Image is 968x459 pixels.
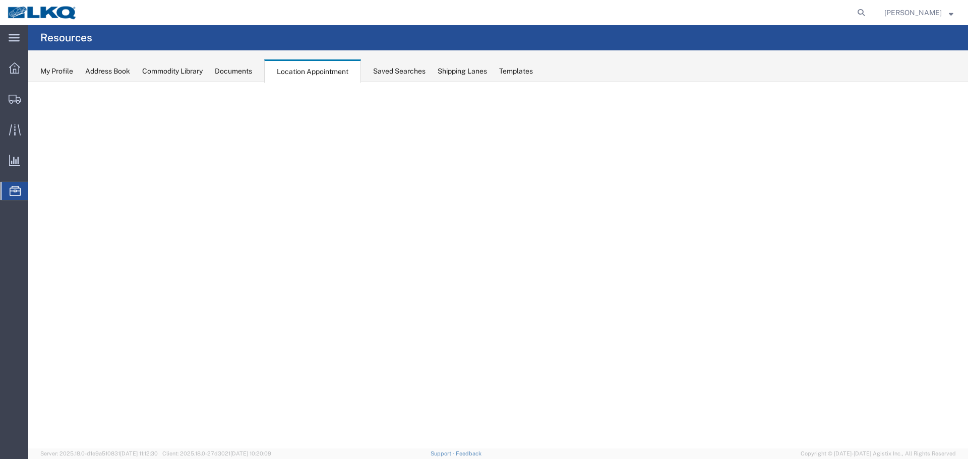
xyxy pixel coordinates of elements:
div: Saved Searches [373,66,426,77]
h4: Resources [40,25,92,50]
iframe: FS Legacy Container [28,82,968,448]
a: Support [431,450,456,456]
span: William Haney [884,7,942,18]
img: logo [7,5,78,20]
a: Feedback [456,450,481,456]
button: [PERSON_NAME] [884,7,954,19]
span: [DATE] 11:12:30 [120,450,158,456]
div: Commodity Library [142,66,203,77]
div: My Profile [40,66,73,77]
span: Copyright © [DATE]-[DATE] Agistix Inc., All Rights Reserved [801,449,956,458]
div: Location Appointment [264,59,361,83]
span: Server: 2025.18.0-d1e9a510831 [40,450,158,456]
span: Client: 2025.18.0-27d3021 [162,450,271,456]
div: Templates [499,66,533,77]
div: Address Book [85,66,130,77]
div: Shipping Lanes [438,66,487,77]
span: [DATE] 10:20:09 [230,450,271,456]
div: Documents [215,66,252,77]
